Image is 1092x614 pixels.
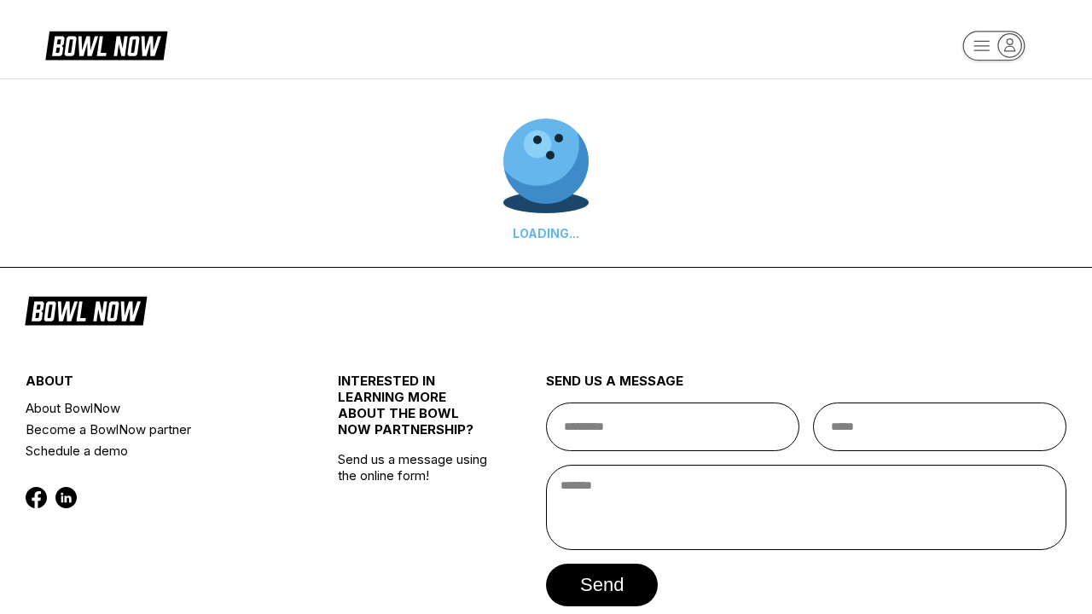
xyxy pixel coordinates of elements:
[546,564,658,606] button: send
[503,226,589,240] div: LOADING...
[26,419,286,440] a: Become a BowlNow partner
[26,440,286,461] a: Schedule a demo
[26,397,286,419] a: About BowlNow
[546,373,1066,403] div: send us a message
[338,373,494,451] div: INTERESTED IN LEARNING MORE ABOUT THE BOWL NOW PARTNERSHIP?
[26,373,286,397] div: about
